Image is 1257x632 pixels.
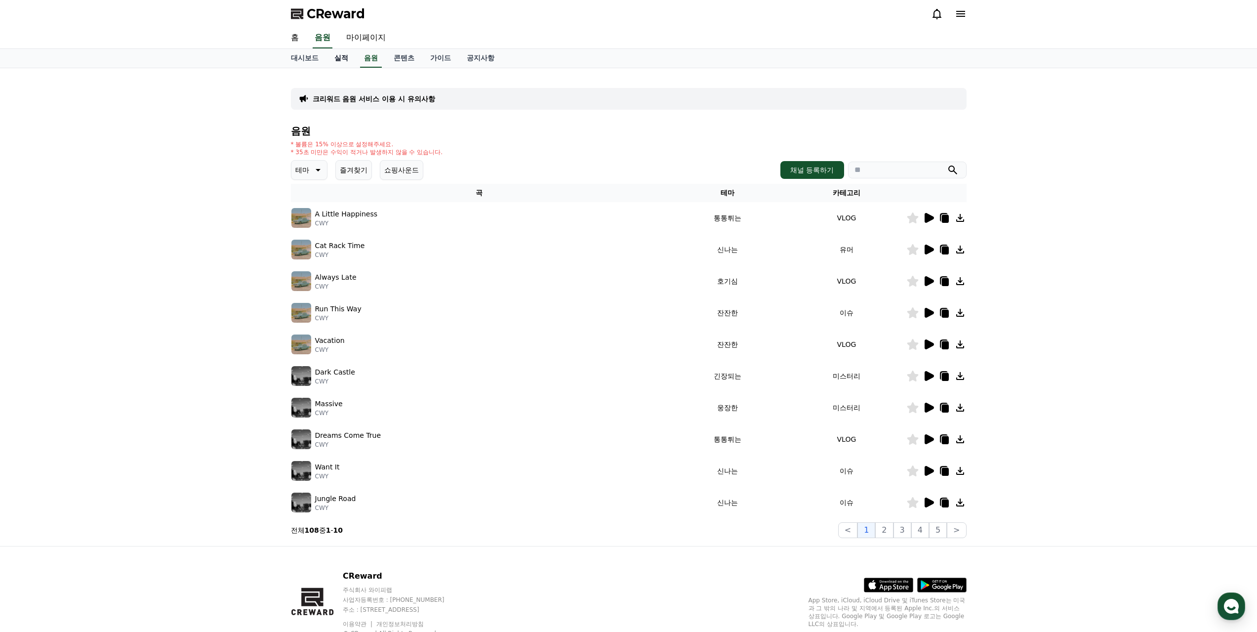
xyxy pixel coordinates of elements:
p: A Little Happiness [315,209,378,219]
td: 신나는 [668,487,787,518]
td: VLOG [787,202,906,234]
button: 쇼핑사운드 [380,160,423,180]
p: CWY [315,472,340,480]
p: 주식회사 와이피랩 [343,586,463,594]
td: 이슈 [787,297,906,329]
div: 이해해주셔서 감사합니다! [29,266,115,276]
td: 이슈 [787,487,906,518]
strong: 108 [305,526,319,534]
p: CReward [343,570,463,582]
td: 유머 [787,234,906,265]
p: CWY [315,441,381,449]
button: 4 [911,522,929,538]
img: music [291,303,311,323]
td: 통통튀는 [668,202,787,234]
td: VLOG [787,423,906,455]
td: 미스터리 [787,392,906,423]
div: 어떤의미인지 사실 잘 이해는 안가지만 [50,25,181,35]
p: CWY [315,219,378,227]
p: * 35초 미만은 수익이 적거나 발생하지 않을 수 있습니다. [291,148,443,156]
button: 채널 등록하기 [780,161,844,179]
td: VLOG [787,265,906,297]
p: 주소 : [STREET_ADDRESS] [343,606,463,614]
div: 네엡 감사합니다^^ [115,236,181,246]
p: Dreams Come True [315,430,381,441]
a: 공지사항 [459,49,502,68]
p: Run This Way [315,304,362,314]
div: Creward [54,5,91,16]
p: Always Late [315,272,357,283]
td: 미스터리 [787,360,906,392]
a: CReward [291,6,365,22]
div: 따라서 해당 영상의 소유권은 추후 자동으로 잡히기를 기다려야 할 것 같습니다. [29,138,167,158]
img: music [291,208,311,228]
div: 좋은 하루 되세요 :) [29,173,167,183]
th: 카테고리 [787,184,906,202]
p: CWY [315,283,357,291]
td: 긴장되는 [668,360,787,392]
a: 대시보드 [283,49,326,68]
td: 신나는 [668,234,787,265]
p: CWY [315,504,356,512]
p: CWY [315,251,365,259]
p: App Store, iCloud, iCloud Drive 및 iTunes Store는 미국과 그 밖의 나라 및 지역에서 등록된 Apple Inc.의 서비스 상표입니다. Goo... [809,596,967,628]
a: 개인정보처리방침 [376,621,424,628]
p: Vacation [315,336,345,346]
p: CWY [315,378,355,385]
button: 2 [875,522,893,538]
p: CWY [315,409,343,417]
img: music [291,493,311,512]
button: 3 [893,522,911,538]
p: 전체 중 - [291,525,343,535]
div: [DATE] 오전 8:30부터 운영해요 [54,16,140,24]
a: 크리워드 음원 서비스 이용 시 유의사항 [313,94,435,104]
p: CWY [315,346,345,354]
img: music [291,429,311,449]
div: 유튜브에서 음원을 사용한 영상의 소유권이 잡히지 않는 경우가 가끔 있습니다. [29,94,167,114]
div: 좋지 않은 소식을 드려 죄송합니다. [29,158,167,168]
strong: 10 [333,526,343,534]
strong: 1 [326,526,331,534]
button: > [947,522,966,538]
p: Cat Rack Time [315,241,365,251]
div: 감사합니다 좋은하루 보내세요^^ [50,64,181,74]
p: Dark Castle [315,367,355,378]
p: * 볼륨은 15% 이상으로 설정해주세요. [291,140,443,148]
div: 이럴 때 소유권을 주장할 수는 있으나, 해결되는 경우는 매우 드뭅니다. [29,114,167,133]
button: < [838,522,857,538]
p: Want It [315,462,340,472]
p: CWY [315,314,362,322]
a: 콘텐츠 [386,49,422,68]
a: 실적 [326,49,356,68]
a: 이용약관 [343,621,374,628]
span: CReward [307,6,365,22]
a: 음원 [360,49,382,68]
div: 감사합니다. [29,183,167,193]
p: Massive [315,399,343,409]
a: 음원 [313,28,332,48]
button: 테마 [291,160,327,180]
td: 통통튀는 [668,423,787,455]
th: 곡 [291,184,668,202]
img: music [291,461,311,481]
td: VLOG [787,329,906,360]
button: 1 [857,522,875,538]
div: 이렇게 답변 받은 내용 안내해주셔서 감사합니다~ 전 크리워드 믿고 계속 영상 제작할게요 [50,35,181,64]
img: music [291,271,311,291]
td: 호기심 [668,265,787,297]
td: 웅장한 [668,392,787,423]
th: 테마 [668,184,787,202]
div: 새로운 메시지입니다. [68,204,127,215]
img: music [291,366,311,386]
p: 사업자등록번호 : [PHONE_NUMBER] [343,596,463,604]
a: 가이드 [422,49,459,68]
button: 5 [929,522,947,538]
p: 테마 [295,163,309,177]
button: 즐겨찾기 [335,160,372,180]
td: 잔잔한 [668,297,787,329]
td: 이슈 [787,455,906,487]
p: Jungle Road [315,494,356,504]
img: music [291,240,311,259]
